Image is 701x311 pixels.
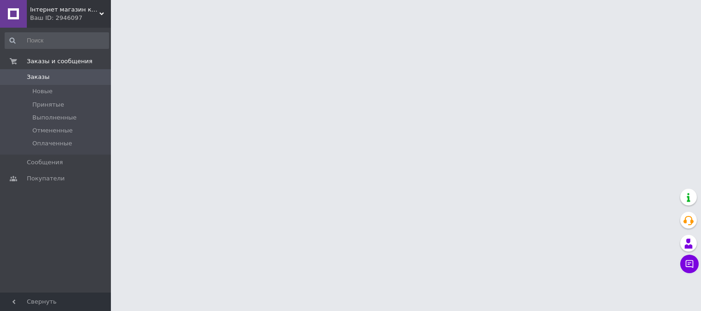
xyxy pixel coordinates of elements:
[5,32,109,49] input: Поиск
[32,87,53,96] span: Новые
[30,6,99,14] span: Інтернет магазин книг book24
[32,101,64,109] span: Принятые
[32,114,77,122] span: Выполненные
[680,255,699,273] button: Чат с покупателем
[27,57,92,66] span: Заказы и сообщения
[27,158,63,167] span: Сообщения
[30,14,111,22] div: Ваш ID: 2946097
[27,174,65,183] span: Покупатели
[32,126,73,135] span: Отмененные
[27,73,49,81] span: Заказы
[32,139,72,148] span: Оплаченные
